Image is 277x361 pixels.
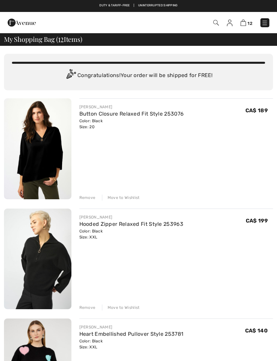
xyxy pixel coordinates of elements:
div: Color: Black Size: XXL [79,338,184,350]
img: Button Closure Relaxed Fit Style 253076 [4,98,71,199]
img: Congratulation2.svg [64,69,77,82]
img: Shopping Bag [240,20,246,26]
span: CA$ 189 [245,107,268,114]
img: My Info [227,20,232,26]
a: Heart Embellished Pullover Style 253781 [79,331,184,337]
span: My Shopping Bag ( Items) [4,36,82,43]
img: 1ère Avenue [8,16,36,29]
div: [PERSON_NAME] [79,104,184,110]
a: Button Closure Relaxed Fit Style 253076 [79,111,184,117]
span: CA$ 140 [245,327,268,334]
span: CA$ 199 [246,218,268,224]
div: Remove [79,305,96,311]
img: Hooded Zipper Relaxed Fit Style 253963 [4,209,71,309]
a: Hooded Zipper Relaxed Fit Style 253963 [79,221,183,227]
img: Menu [261,20,268,26]
div: Color: Black Size: XXL [79,228,183,240]
span: 12 [247,21,252,26]
span: 12 [58,34,64,43]
a: 1ère Avenue [8,19,36,25]
div: [PERSON_NAME] [79,324,184,330]
div: [PERSON_NAME] [79,214,183,220]
img: Search [213,20,219,26]
div: Congratulations! Your order will be shipped for FREE! [12,69,265,82]
div: Move to Wishlist [102,195,140,201]
div: Color: Black Size: 20 [79,118,184,130]
div: Move to Wishlist [102,305,140,311]
div: Remove [79,195,96,201]
a: 12 [240,19,252,27]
